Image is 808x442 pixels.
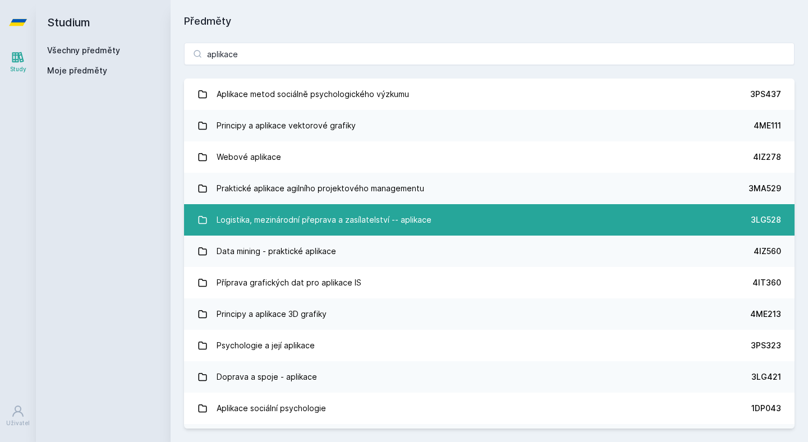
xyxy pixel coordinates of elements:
[47,65,107,76] span: Moje předměty
[217,366,317,388] div: Doprava a spoje - aplikace
[184,79,795,110] a: Aplikace metod sociálně psychologického výzkumu 3PS437
[6,419,30,427] div: Uživatel
[184,298,795,330] a: Principy a aplikace 3D grafiky 4ME213
[217,209,431,231] div: Logistika, mezinárodní přeprava a zasílatelství -- aplikace
[184,173,795,204] a: Praktické aplikace agilního projektového managementu 3MA529
[750,309,781,320] div: 4ME213
[752,277,781,288] div: 4IT360
[217,146,281,168] div: Webové aplikace
[184,204,795,236] a: Logistika, mezinárodní přeprava a zasílatelství -- aplikace 3LG528
[47,45,120,55] a: Všechny předměty
[753,151,781,163] div: 4IZ278
[10,65,26,73] div: Study
[184,330,795,361] a: Psychologie a její aplikace 3PS323
[184,393,795,424] a: Aplikace sociální psychologie 1DP043
[751,340,781,351] div: 3PS323
[184,141,795,173] a: Webové aplikace 4IZ278
[754,120,781,131] div: 4ME111
[184,361,795,393] a: Doprava a spoje - aplikace 3LG421
[184,13,795,29] h1: Předměty
[217,303,327,325] div: Principy a aplikace 3D grafiky
[184,236,795,267] a: Data mining - praktické aplikace 4IZ560
[2,399,34,433] a: Uživatel
[184,43,795,65] input: Název nebo ident předmětu…
[749,183,781,194] div: 3MA529
[217,114,356,137] div: Principy a aplikace vektorové grafiky
[184,267,795,298] a: Příprava grafických dat pro aplikace IS 4IT360
[217,240,336,263] div: Data mining - praktické aplikace
[217,334,315,357] div: Psychologie a její aplikace
[751,371,781,383] div: 3LG421
[217,397,326,420] div: Aplikace sociální psychologie
[184,110,795,141] a: Principy a aplikace vektorové grafiky 4ME111
[217,83,409,105] div: Aplikace metod sociálně psychologického výzkumu
[2,45,34,79] a: Study
[751,214,781,225] div: 3LG528
[217,177,424,200] div: Praktické aplikace agilního projektového managementu
[217,271,361,294] div: Příprava grafických dat pro aplikace IS
[750,89,781,100] div: 3PS437
[751,403,781,414] div: 1DP043
[754,246,781,257] div: 4IZ560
